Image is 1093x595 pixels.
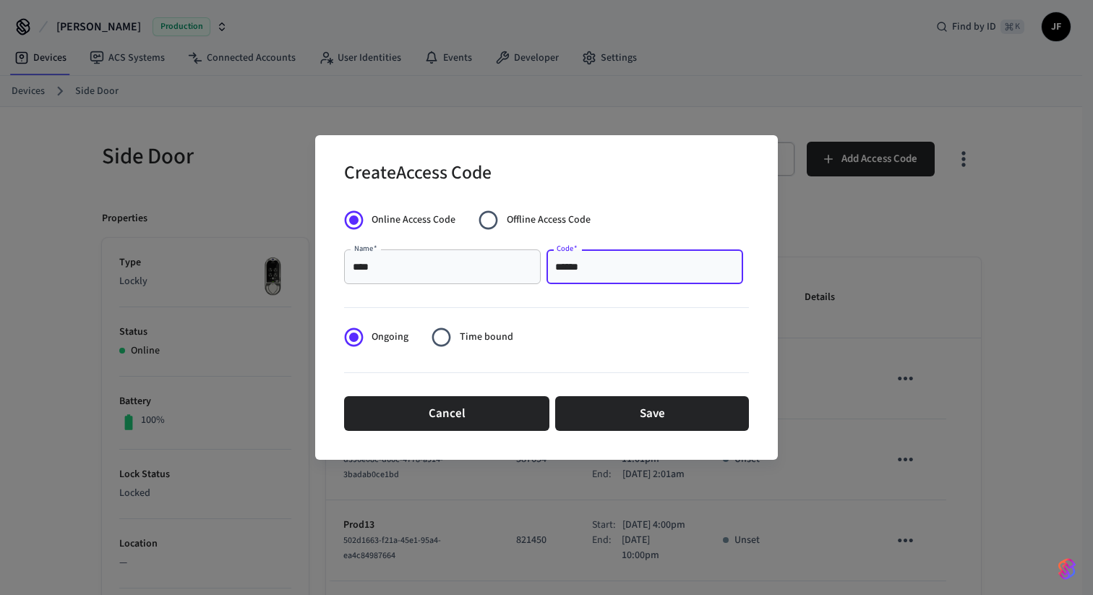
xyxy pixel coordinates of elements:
[344,153,492,197] h2: Create Access Code
[1058,557,1076,581] img: SeamLogoGradient.69752ec5.svg
[507,213,591,228] span: Offline Access Code
[372,330,408,345] span: Ongoing
[354,243,377,254] label: Name
[557,243,578,254] label: Code
[460,330,513,345] span: Time bound
[344,396,549,431] button: Cancel
[372,213,455,228] span: Online Access Code
[555,396,749,431] button: Save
